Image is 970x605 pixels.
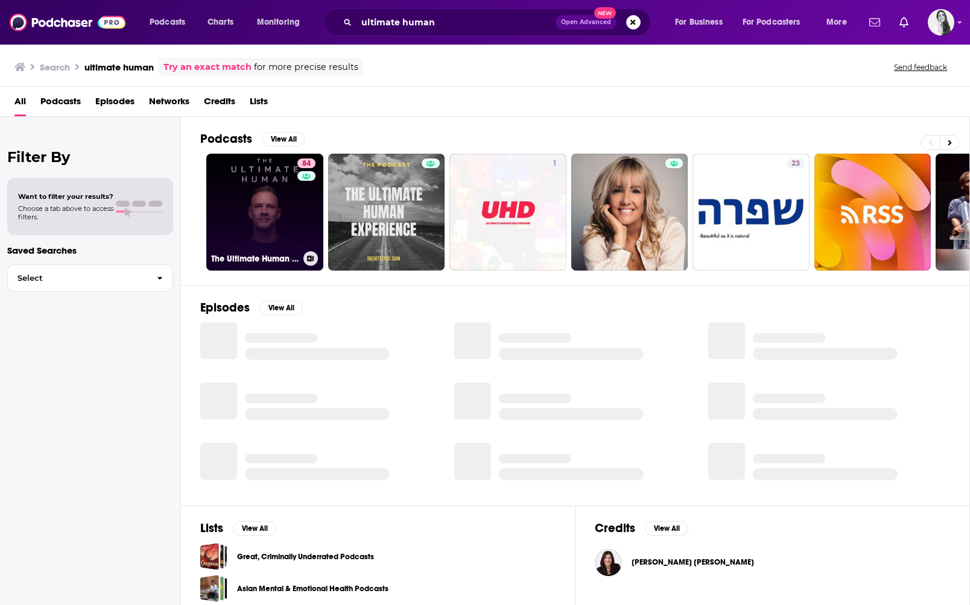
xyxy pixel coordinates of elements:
a: Episodes [95,92,135,116]
span: Monitoring [257,14,300,31]
a: 1 [449,154,566,271]
button: Send feedback [890,62,951,72]
div: Search podcasts, credits, & more... [335,8,662,36]
a: Credits [204,92,235,116]
button: View All [233,521,276,536]
h3: The Ultimate Human with [PERSON_NAME] [211,254,299,264]
img: Podchaser - Follow, Share and Rate Podcasts [10,11,125,34]
h2: Filter By [7,148,173,166]
a: EpisodesView All [200,300,303,315]
h2: Podcasts [200,131,252,146]
button: Select [7,265,173,292]
a: Great, Criminally Underrated Podcasts [200,543,227,570]
a: Stacey Ross Cohen [632,557,754,567]
button: open menu [735,13,818,32]
a: Asian Mental & Emotional Health Podcasts [237,582,388,595]
a: Networks [149,92,189,116]
span: 84 [302,158,311,170]
button: View All [645,521,688,536]
button: open menu [249,13,315,32]
button: Stacey Ross CohenStacey Ross Cohen [595,543,950,581]
a: 23 [693,154,810,271]
a: 1 [548,158,562,168]
span: Podcasts [150,14,185,31]
button: open menu [141,13,201,32]
span: For Podcasters [743,14,800,31]
img: User Profile [928,9,954,36]
h2: Lists [200,521,223,536]
span: For Business [675,14,723,31]
a: 84The Ultimate Human with [PERSON_NAME] [206,154,323,271]
input: Search podcasts, credits, & more... [357,13,556,32]
a: Show notifications dropdown [864,12,885,33]
a: 23 [787,158,805,168]
span: 23 [791,158,800,170]
button: View All [259,301,303,315]
span: 1 [553,158,557,170]
a: Asian Mental & Emotional Health Podcasts [200,575,227,602]
a: ListsView All [200,521,276,536]
span: [PERSON_NAME] [PERSON_NAME] [632,557,754,567]
a: Try an exact match [163,60,252,74]
span: Want to filter your results? [18,192,113,201]
a: Podcasts [40,92,81,116]
button: open menu [818,13,862,32]
span: Open Advanced [561,19,611,25]
span: More [826,14,847,31]
img: Stacey Ross Cohen [595,549,622,576]
span: for more precise results [254,60,358,74]
a: Lists [250,92,268,116]
button: Open AdvancedNew [556,15,617,30]
span: Logged in as justina19148 [928,9,954,36]
button: open menu [667,13,738,32]
span: Choose a tab above to access filters. [18,204,113,221]
button: View All [262,132,305,146]
a: 84 [297,158,315,168]
a: Charts [200,13,241,32]
a: Show notifications dropdown [895,12,913,33]
span: Select [8,274,147,282]
span: New [594,7,616,19]
span: Charts [208,14,233,31]
h3: ultimate human [84,61,154,73]
a: All [14,92,26,116]
p: Saved Searches [7,245,173,256]
h2: Credits [595,521,635,536]
button: Show profile menu [928,9,954,36]
h2: Episodes [200,300,250,315]
h3: Search [40,61,70,73]
a: CreditsView All [595,521,688,536]
a: PodcastsView All [200,131,305,146]
a: Great, Criminally Underrated Podcasts [237,550,374,563]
